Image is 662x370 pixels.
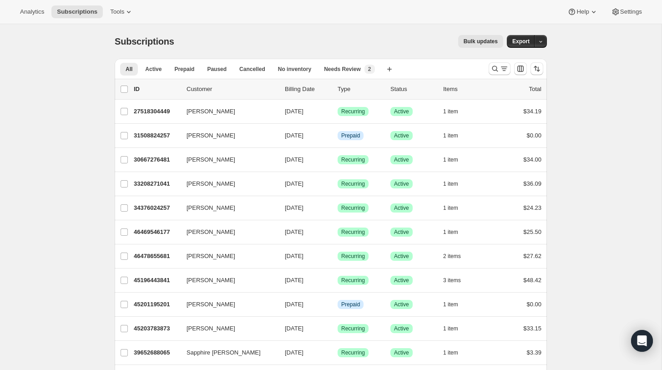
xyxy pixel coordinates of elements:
[443,298,468,311] button: 1 item
[187,252,235,261] span: [PERSON_NAME]
[285,228,303,235] span: [DATE]
[443,226,468,238] button: 1 item
[134,250,541,263] div: 46478655681[PERSON_NAME][DATE]SuccessRecurringSuccessActive2 items$27.62
[443,204,458,212] span: 1 item
[187,155,235,164] span: [PERSON_NAME]
[341,156,365,163] span: Recurring
[631,330,653,352] div: Open Intercom Messenger
[20,8,44,15] span: Analytics
[523,253,541,259] span: $27.62
[57,8,97,15] span: Subscriptions
[187,300,235,309] span: [PERSON_NAME]
[443,180,458,188] span: 1 item
[443,228,458,236] span: 1 item
[443,153,468,166] button: 1 item
[394,108,409,115] span: Active
[285,180,303,187] span: [DATE]
[134,202,541,214] div: 34376024257[PERSON_NAME][DATE]SuccessRecurringSuccessActive1 item$24.23
[207,66,227,73] span: Paused
[512,38,530,45] span: Export
[134,107,179,116] p: 27518304449
[285,325,303,332] span: [DATE]
[523,228,541,235] span: $25.50
[134,228,179,237] p: 46469546177
[443,132,458,139] span: 1 item
[576,8,589,15] span: Help
[285,349,303,356] span: [DATE]
[134,252,179,261] p: 46478655681
[239,66,265,73] span: Cancelled
[443,202,468,214] button: 1 item
[181,345,272,360] button: Sapphire [PERSON_NAME]
[187,228,235,237] span: [PERSON_NAME]
[562,5,603,18] button: Help
[134,177,541,190] div: 33208271041[PERSON_NAME][DATE]SuccessRecurringSuccessActive1 item$36.09
[134,348,179,357] p: 39652688065
[181,249,272,264] button: [PERSON_NAME]
[285,301,303,308] span: [DATE]
[278,66,311,73] span: No inventory
[443,129,468,142] button: 1 item
[394,253,409,260] span: Active
[443,250,471,263] button: 2 items
[134,129,541,142] div: 31508824257[PERSON_NAME][DATE]InfoPrepaidSuccessActive1 item$0.00
[390,85,436,94] p: Status
[394,349,409,356] span: Active
[394,325,409,332] span: Active
[134,203,179,213] p: 34376024257
[443,301,458,308] span: 1 item
[523,204,541,211] span: $24.23
[341,108,365,115] span: Recurring
[394,277,409,284] span: Active
[134,179,179,188] p: 33208271041
[523,180,541,187] span: $36.09
[394,228,409,236] span: Active
[126,66,132,73] span: All
[134,324,179,333] p: 45203783873
[443,108,458,115] span: 1 item
[134,226,541,238] div: 46469546177[PERSON_NAME][DATE]SuccessRecurringSuccessActive1 item$25.50
[181,177,272,191] button: [PERSON_NAME]
[187,179,235,188] span: [PERSON_NAME]
[187,348,261,357] span: Sapphire [PERSON_NAME]
[134,298,541,311] div: 45201195201[PERSON_NAME][DATE]InfoPrepaidSuccessActive1 item$0.00
[285,204,303,211] span: [DATE]
[285,85,330,94] p: Billing Date
[443,105,468,118] button: 1 item
[443,253,461,260] span: 2 items
[620,8,642,15] span: Settings
[341,325,365,332] span: Recurring
[443,85,489,94] div: Items
[134,322,541,335] div: 45203783873[PERSON_NAME][DATE]SuccessRecurringSuccessActive1 item$33.15
[523,325,541,332] span: $33.15
[443,274,471,287] button: 3 items
[341,204,365,212] span: Recurring
[181,104,272,119] button: [PERSON_NAME]
[489,62,510,75] button: Search and filter results
[338,85,383,94] div: Type
[134,155,179,164] p: 30667276481
[285,156,303,163] span: [DATE]
[181,225,272,239] button: [PERSON_NAME]
[134,105,541,118] div: 27518304449[PERSON_NAME][DATE]SuccessRecurringSuccessActive1 item$34.19
[285,108,303,115] span: [DATE]
[443,349,458,356] span: 1 item
[181,152,272,167] button: [PERSON_NAME]
[187,203,235,213] span: [PERSON_NAME]
[187,324,235,333] span: [PERSON_NAME]
[134,153,541,166] div: 30667276481[PERSON_NAME][DATE]SuccessRecurringSuccessActive1 item$34.00
[181,321,272,336] button: [PERSON_NAME]
[145,66,162,73] span: Active
[110,8,124,15] span: Tools
[115,36,174,46] span: Subscriptions
[443,346,468,359] button: 1 item
[341,132,360,139] span: Prepaid
[443,325,458,332] span: 1 item
[464,38,498,45] span: Bulk updates
[134,274,541,287] div: 45196443841[PERSON_NAME][DATE]SuccessRecurringSuccessActive3 items$48.42
[341,301,360,308] span: Prepaid
[341,349,365,356] span: Recurring
[523,156,541,163] span: $34.00
[181,128,272,143] button: [PERSON_NAME]
[443,156,458,163] span: 1 item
